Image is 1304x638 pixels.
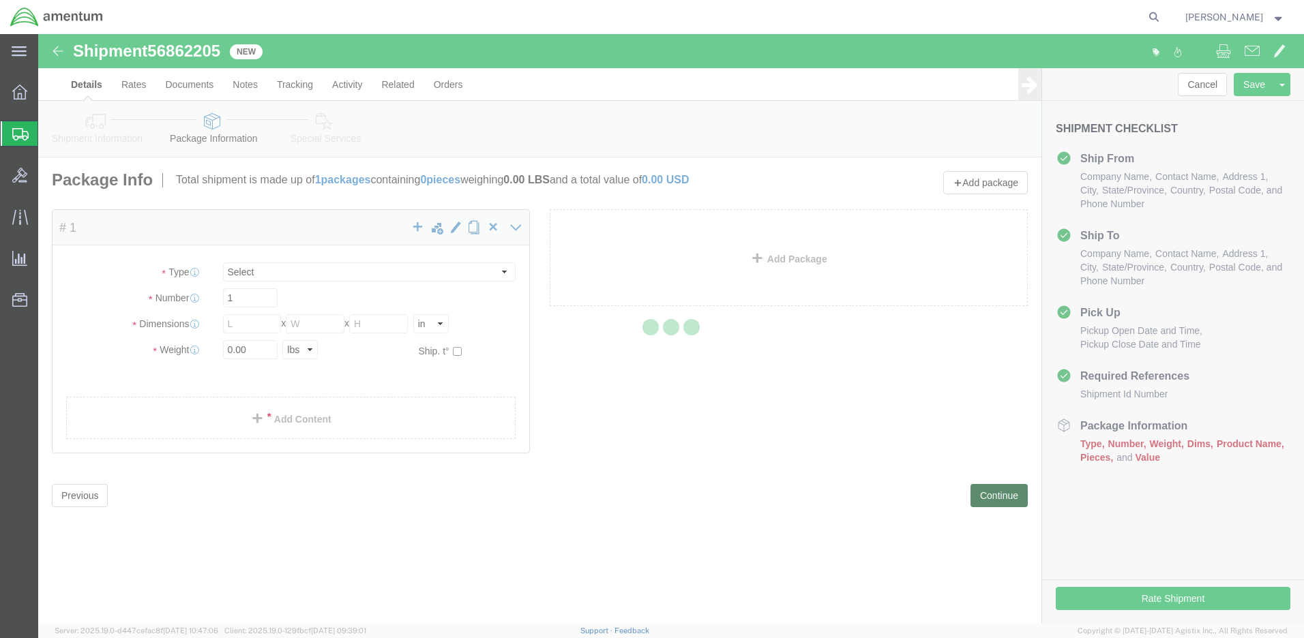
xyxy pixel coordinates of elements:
[614,626,649,635] a: Feedback
[1185,10,1263,25] span: Richard Varela
[1185,9,1286,25] button: [PERSON_NAME]
[55,626,218,635] span: Server: 2025.19.0-d447cefac8f
[311,626,366,635] span: [DATE] 09:39:01
[163,626,218,635] span: [DATE] 10:47:06
[224,626,366,635] span: Client: 2025.19.0-129fbcf
[1078,625,1288,637] span: Copyright © [DATE]-[DATE] Agistix Inc., All Rights Reserved
[10,7,104,27] img: logo
[580,626,614,635] a: Support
